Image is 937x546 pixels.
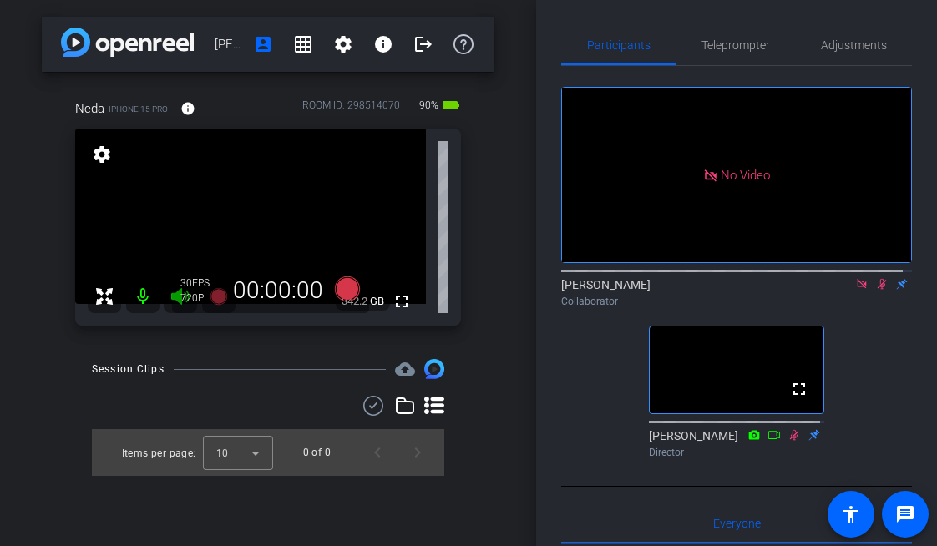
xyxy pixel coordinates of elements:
img: Session clips [424,359,444,379]
span: Adjustments [821,39,887,51]
span: FPS [192,277,210,289]
mat-icon: info [180,101,195,116]
span: iPhone 15 Pro [109,103,168,115]
mat-icon: accessibility [841,504,861,524]
button: Next page [398,432,438,473]
span: [PERSON_NAME] [215,28,243,61]
div: Items per page: [122,445,196,462]
mat-icon: battery_std [441,95,461,115]
div: Session Clips [92,361,165,377]
div: 0 of 0 [303,444,331,461]
mat-icon: logout [413,34,433,54]
mat-icon: fullscreen [392,291,412,311]
mat-icon: grid_on [293,34,313,54]
span: Everyone [713,518,761,529]
div: 720P [180,291,222,305]
div: [PERSON_NAME] [649,427,824,460]
div: 00:00:00 [222,276,334,305]
mat-icon: cloud_upload [395,359,415,379]
mat-icon: account_box [253,34,273,54]
span: Participants [587,39,651,51]
mat-icon: fullscreen [789,379,809,399]
button: Previous page [357,432,398,473]
span: No Video [721,167,770,182]
div: Director [649,445,824,460]
span: Teleprompter [701,39,770,51]
div: Collaborator [561,294,912,309]
div: 30 [180,276,222,290]
span: Destinations for your clips [395,359,415,379]
span: 90% [417,92,441,119]
img: app-logo [61,28,194,57]
mat-icon: message [895,504,915,524]
mat-icon: info [373,34,393,54]
mat-icon: settings [90,144,114,164]
div: [PERSON_NAME] [561,276,912,309]
mat-icon: settings [333,34,353,54]
div: ROOM ID: 298514070 [302,98,400,122]
span: Neda [75,99,104,118]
